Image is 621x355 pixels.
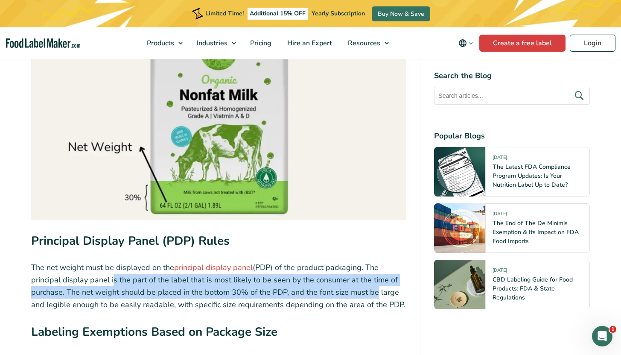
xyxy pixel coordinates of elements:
a: Food Label Maker homepage [6,38,80,48]
a: Login [570,35,615,52]
a: The Latest FDA Compliance Program Updates: Is Your Nutrition Label Up to Date? [493,163,571,189]
span: Additional 15% OFF [248,8,308,20]
h4: Popular Blogs [434,130,590,142]
a: Hire an Expert [280,27,338,59]
a: Products [139,27,187,59]
iframe: Intercom live chat [592,326,612,346]
span: 1 [609,326,616,333]
a: Create a free label [479,35,566,52]
a: Resources [340,27,393,59]
span: [DATE] [493,154,507,164]
span: [DATE] [493,267,507,277]
a: The End of The De Minimis Exemption & Its Impact on FDA Food Imports [493,219,579,245]
strong: Principal Display Panel (PDP) Rules [31,233,230,249]
a: CBD Labeling Guide for Food Products: FDA & State Regulations [493,276,573,302]
a: Pricing [242,27,277,59]
span: Hire an Expert [285,38,333,48]
h4: Search the Blog [434,70,590,82]
input: Search articles... [434,87,590,105]
span: Pricing [248,38,272,48]
a: Buy Now & Save [372,6,430,21]
span: Limited Time! [205,9,244,18]
span: Products [144,38,175,48]
span: [DATE] [493,211,507,220]
span: Resources [345,38,381,48]
span: Yearly Subscription [312,9,365,18]
p: The net weight must be displayed on the (PDP) of the product packaging. The principal display pan... [31,261,407,311]
a: Industries [189,27,240,59]
span: Industries [194,38,228,48]
button: Change language [452,35,479,52]
strong: Labeling Exemptions Based on Package Size [31,324,277,340]
a: principal display panel [174,262,253,273]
